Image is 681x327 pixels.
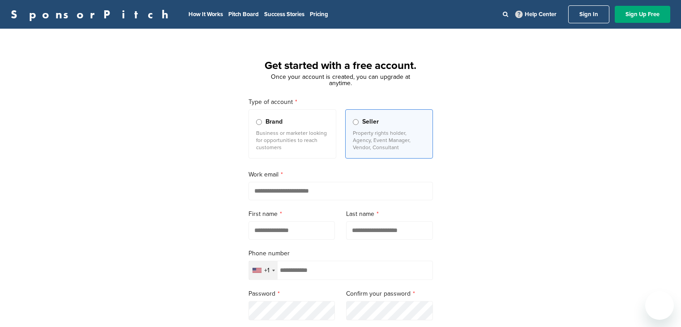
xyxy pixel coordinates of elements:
p: Property rights holder, Agency, Event Manager, Vendor, Consultant [353,129,425,151]
a: How It Works [188,11,223,18]
a: Sign In [568,5,609,23]
label: Type of account [248,97,433,107]
a: Success Stories [264,11,304,18]
span: Brand [266,117,283,127]
span: Seller [362,117,379,127]
input: Brand Business or marketer looking for opportunities to reach customers [256,119,262,125]
a: SponsorPitch [11,9,174,20]
input: Seller Property rights holder, Agency, Event Manager, Vendor, Consultant [353,119,359,125]
iframe: Button to launch messaging window [645,291,674,320]
label: Last name [346,209,433,219]
span: Once your account is created, you can upgrade at anytime. [271,73,410,87]
div: +1 [264,267,270,274]
label: Phone number [248,249,433,258]
a: Pitch Board [228,11,259,18]
label: Work email [248,170,433,180]
h1: Get started with a free account. [238,58,444,74]
a: Sign Up Free [615,6,670,23]
div: Selected country [249,261,278,280]
a: Pricing [310,11,328,18]
p: Business or marketer looking for opportunities to reach customers [256,129,329,151]
label: Password [248,289,335,299]
a: Help Center [514,9,558,20]
label: First name [248,209,335,219]
label: Confirm your password [346,289,433,299]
